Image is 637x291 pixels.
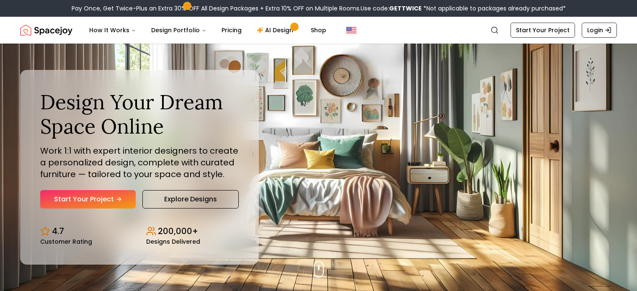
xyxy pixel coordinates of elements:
p: Work 1:1 with expert interior designers to create a personalized design, complete with curated fu... [40,145,239,180]
span: *Not applicable to packages already purchased* [422,4,566,13]
span: Use code: [361,4,422,13]
button: How It Works [83,22,143,39]
small: Designs Delivered [146,239,200,245]
nav: Main [83,22,333,39]
img: Spacejoy Logo [20,22,72,39]
a: AI Design [250,22,302,39]
a: Shop [304,22,333,39]
nav: Global [20,17,617,44]
a: Start Your Project [511,23,575,38]
a: Start Your Project [40,190,136,209]
h1: Design Your Dream Space Online [40,90,239,138]
img: United States [346,25,356,35]
a: Spacejoy [20,22,72,39]
p: 4.7 [52,225,64,237]
b: GETTWICE [389,4,422,13]
button: Design Portfolio [144,22,213,39]
a: Explore Designs [142,190,239,209]
p: 200,000+ [158,225,198,237]
div: Design stats [40,219,239,245]
small: Customer Rating [40,239,92,245]
a: Login [582,23,617,38]
a: Pricing [215,22,248,39]
div: Pay Once, Get Twice-Plus an Extra 30% OFF All Design Packages + Extra 10% OFF on Multiple Rooms. [72,4,566,13]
